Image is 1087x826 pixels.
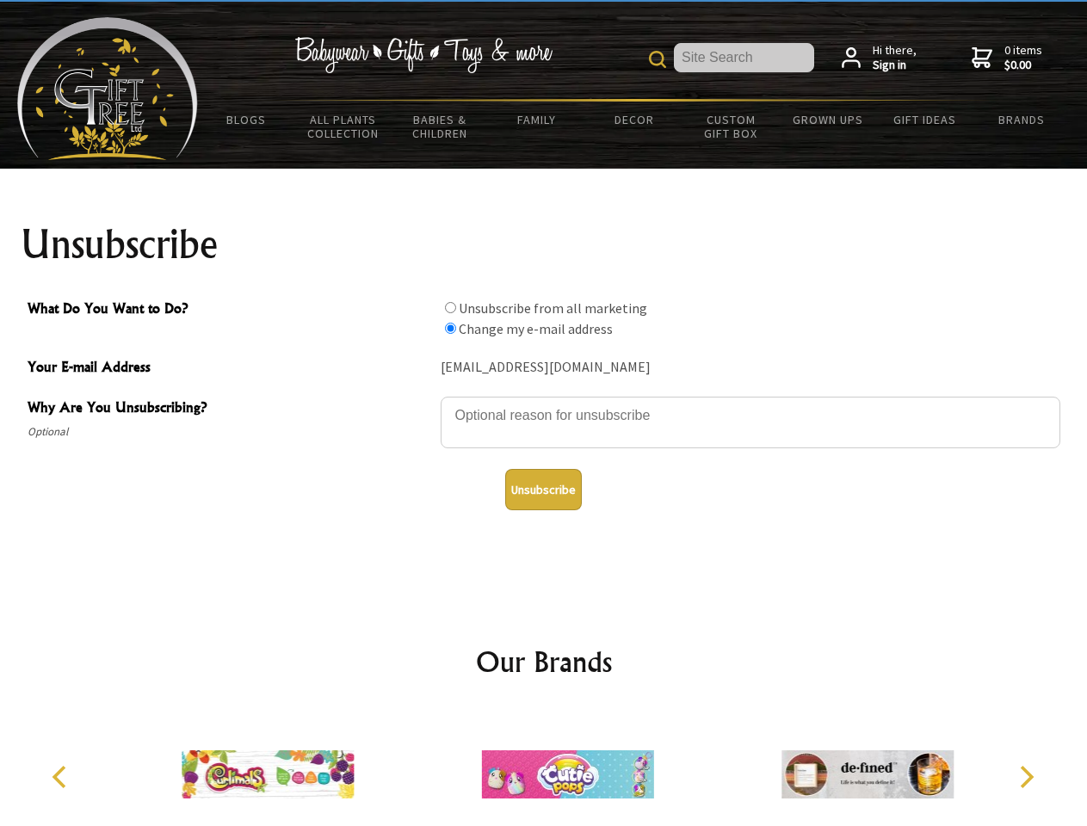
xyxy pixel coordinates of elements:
a: Grown Ups [779,102,876,138]
h1: Unsubscribe [21,224,1067,265]
a: Gift Ideas [876,102,973,138]
a: Brands [973,102,1071,138]
a: Babies & Children [392,102,489,151]
label: Change my e-mail address [459,320,613,337]
a: BLOGS [198,102,295,138]
input: What Do You Want to Do? [445,302,456,313]
span: What Do You Want to Do? [28,298,432,323]
a: Hi there,Sign in [842,43,917,73]
a: All Plants Collection [295,102,392,151]
h2: Our Brands [34,641,1053,682]
img: product search [649,51,666,68]
span: 0 items [1004,42,1042,73]
a: Decor [585,102,682,138]
label: Unsubscribe from all marketing [459,299,647,317]
img: Babyware - Gifts - Toys and more... [17,17,198,160]
input: Site Search [674,43,814,72]
span: Why Are You Unsubscribing? [28,397,432,422]
button: Unsubscribe [505,469,582,510]
strong: Sign in [873,58,917,73]
input: What Do You Want to Do? [445,323,456,334]
img: Babywear - Gifts - Toys & more [294,37,553,73]
span: Optional [28,422,432,442]
a: Family [489,102,586,138]
div: [EMAIL_ADDRESS][DOMAIN_NAME] [441,354,1060,381]
button: Next [1007,758,1045,796]
span: Your E-mail Address [28,356,432,381]
a: Custom Gift Box [682,102,780,151]
a: 0 items$0.00 [972,43,1042,73]
strong: $0.00 [1004,58,1042,73]
textarea: Why Are You Unsubscribing? [441,397,1060,448]
button: Previous [43,758,81,796]
span: Hi there, [873,43,917,73]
